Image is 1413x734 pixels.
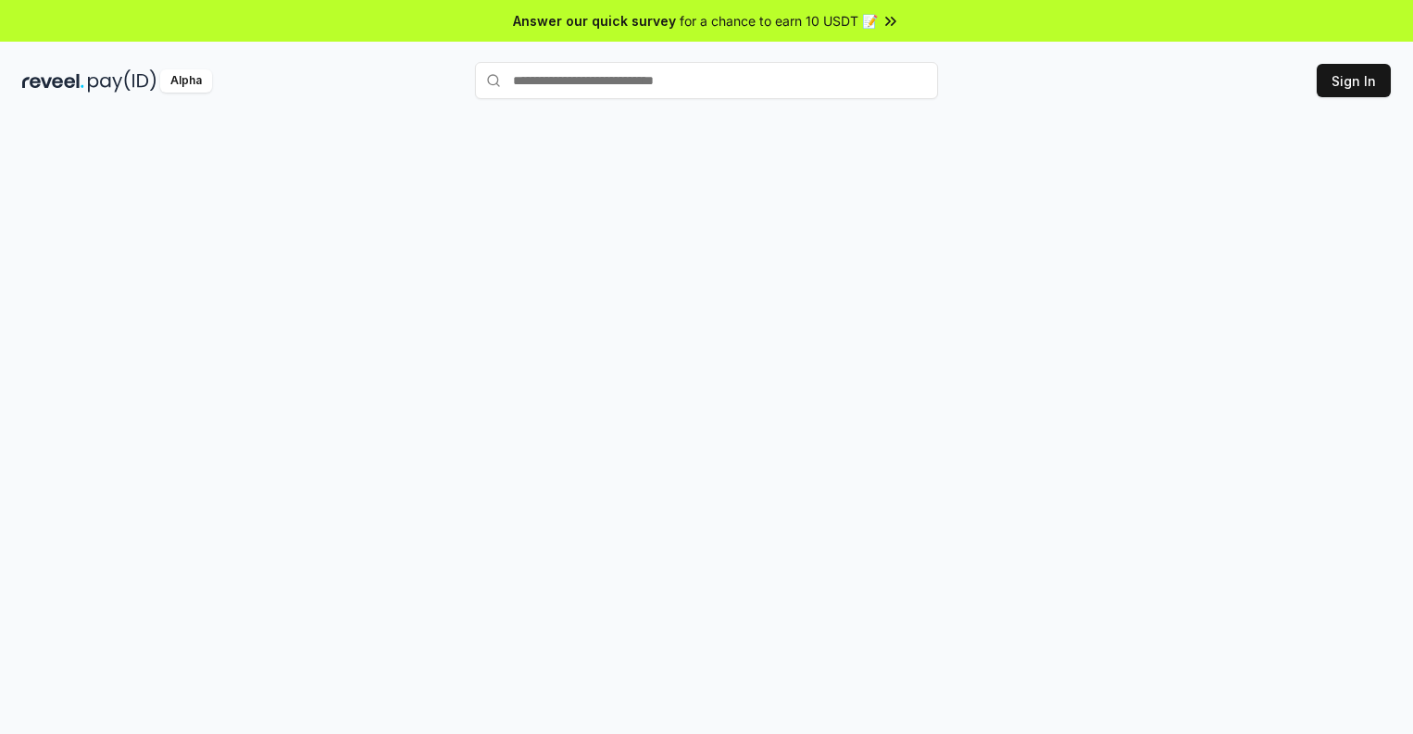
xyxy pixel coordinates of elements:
[22,69,84,93] img: reveel_dark
[513,11,676,31] span: Answer our quick survey
[1317,64,1391,97] button: Sign In
[160,69,212,93] div: Alpha
[88,69,156,93] img: pay_id
[680,11,878,31] span: for a chance to earn 10 USDT 📝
